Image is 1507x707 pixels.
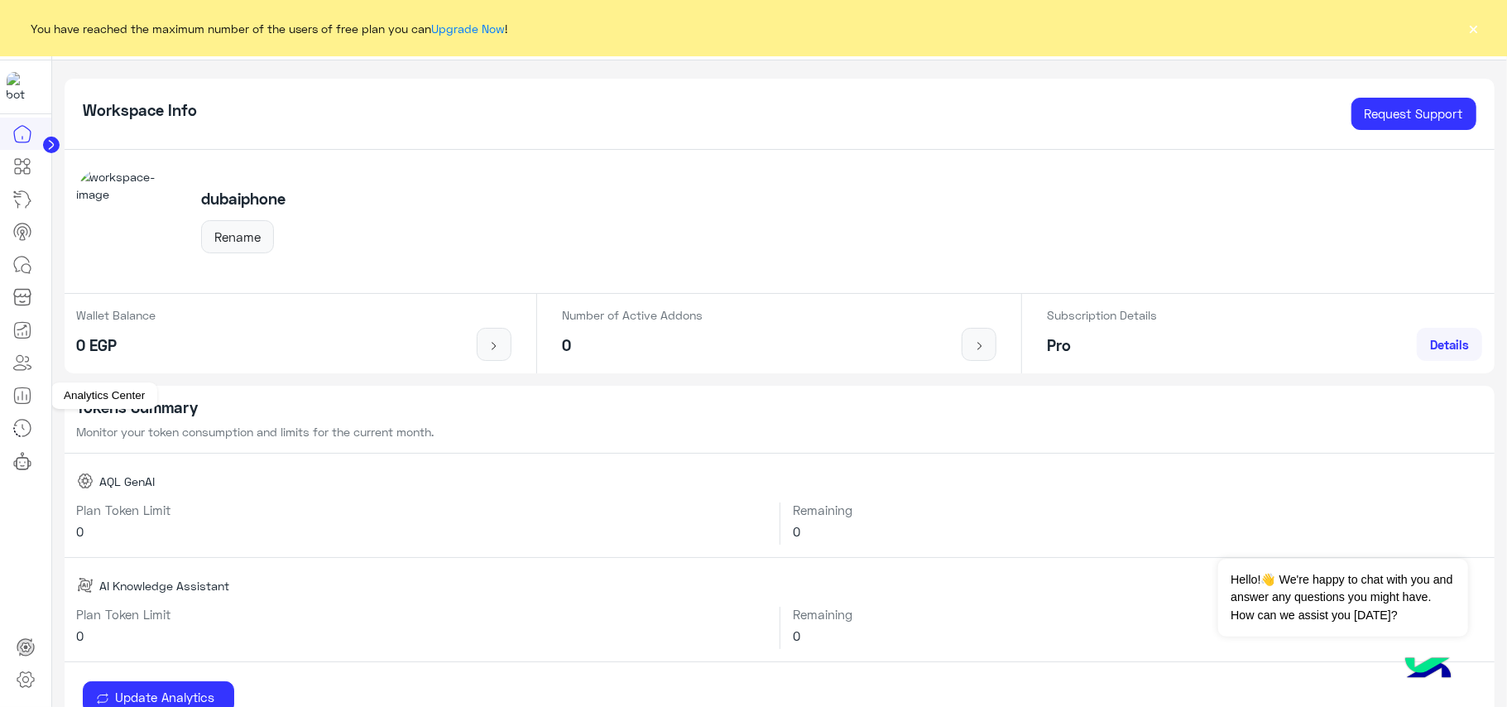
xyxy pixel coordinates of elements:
h5: 0 [562,336,703,355]
span: Details [1430,337,1469,352]
p: Wallet Balance [77,306,156,324]
h5: Tokens Summary [77,398,1483,417]
img: 1403182699927242 [7,72,36,102]
h6: Remaining [793,607,1482,622]
h5: 0 EGP [77,336,156,355]
img: AQL GenAI [77,473,94,489]
button: Rename [201,220,274,253]
div: Analytics Center [51,382,157,409]
h6: Remaining [793,503,1482,517]
h6: Plan Token Limit [77,607,767,622]
h5: Workspace Info [83,101,197,120]
img: icon [969,339,990,353]
h6: 0 [77,524,767,539]
img: AI Knowledge Assistant [77,577,94,594]
p: Number of Active Addons [562,306,703,324]
span: Hello!👋 We're happy to chat with you and answer any questions you might have. How can we assist y... [1218,559,1467,637]
img: update icon [96,692,109,705]
a: Request Support [1351,98,1476,131]
span: Update Analytics [109,690,221,705]
span: AI Knowledge Assistant [99,577,229,594]
span: AQL GenAI [99,473,155,490]
h6: Plan Token Limit [77,503,767,517]
a: Details [1417,328,1482,361]
h6: 0 [77,628,767,643]
button: × [1466,20,1482,36]
h6: 0 [793,524,1482,539]
h6: 0 [793,628,1482,643]
img: hulul-logo.png [1399,641,1457,699]
span: You have reached the maximum number of the users of free plan you can ! [31,20,508,37]
h5: dubaiphone [201,190,286,209]
h5: Pro [1047,336,1157,355]
p: Monitor your token consumption and limits for the current month. [77,423,1483,440]
img: icon [484,339,505,353]
p: Subscription Details [1047,306,1157,324]
a: Upgrade Now [432,22,506,36]
img: workspace-image [77,168,183,274]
